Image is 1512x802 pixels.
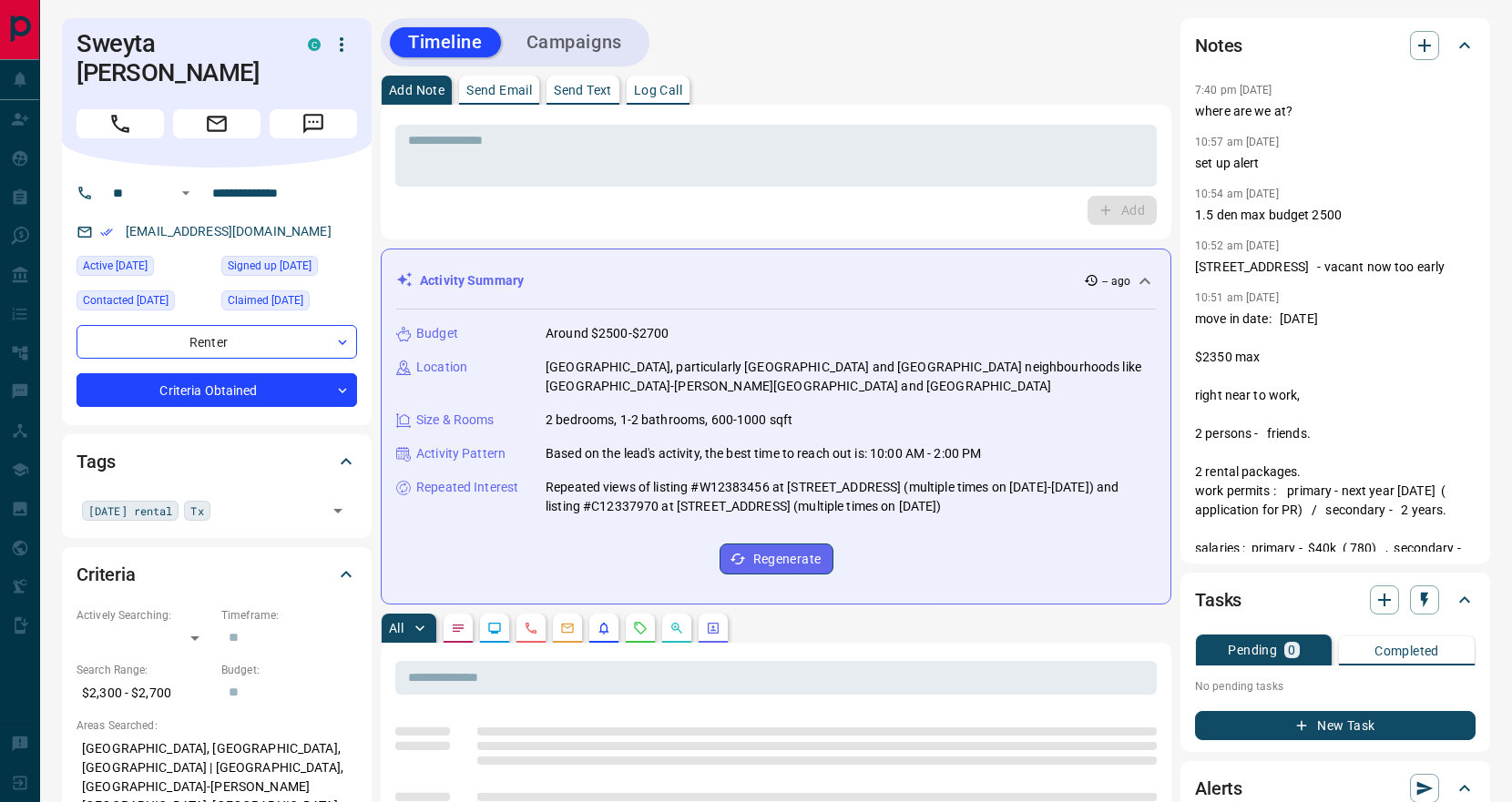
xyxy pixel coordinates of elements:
svg: Notes [451,621,465,635]
p: -- ago [1102,273,1130,289]
p: Add Note [389,84,444,96]
div: Criteria Obtained [77,373,357,407]
span: Claimed [DATE] [228,291,303,310]
button: Campaigns [508,27,640,57]
p: 10:52 am [DATE] [1195,239,1279,252]
div: Wed Aug 20 2025 [77,290,212,316]
p: 1.5 den max budget 2500 [1195,206,1476,225]
p: Send Text [554,84,612,96]
p: Budget [416,324,458,343]
svg: Opportunities [669,621,684,635]
h2: Tasks [1195,585,1241,614]
p: Based on the lead's activity, the best time to reach out is: 10:00 AM - 2:00 PM [546,444,981,463]
p: All [389,622,404,634]
p: Size & Rooms [416,411,495,430]
span: Active [DATE] [83,257,148,275]
p: Activity Summary [420,271,524,290]
p: 10:54 am [DATE] [1195,188,1279,200]
h2: Tags [77,447,115,476]
p: move in date: [DATE] $2350 max right near to work, 2 persons - friends. 2 rental packages. work p... [1195,310,1476,577]
p: set up alert [1195,154,1476,173]
div: Mon Sep 08 2025 [77,256,212,281]
p: Around $2500-$2700 [546,324,669,343]
div: Criteria [77,553,357,596]
p: Timeframe: [221,607,357,624]
button: Timeline [390,27,501,57]
h2: Notes [1195,31,1242,60]
h1: Sweyta [PERSON_NAME] [77,29,281,87]
button: Open [325,498,351,523]
p: Areas Searched: [77,717,357,734]
p: 10:57 am [DATE] [1195,136,1279,148]
p: Activity Pattern [416,444,506,463]
svg: Agent Actions [706,621,720,635]
svg: Emails [560,621,575,635]
h2: Criteria [77,560,136,589]
div: Wed Aug 20 2025 [221,256,357,281]
svg: Requests [633,621,648,635]
div: Tasks [1195,578,1476,622]
p: where are we at? [1195,102,1476,121]
p: $2,300 - $2,700 [77,678,212,708]
span: Email [173,109,261,138]
span: Signed up [DATE] [228,257,312,275]
p: Repeated views of listing #W12383456 at [STREET_ADDRESS] (multiple times on [DATE]-[DATE]) and li... [546,478,1156,516]
p: Actively Searching: [77,607,212,624]
div: Activity Summary-- ago [396,264,1156,298]
button: Regenerate [720,543,833,574]
button: New Task [1195,711,1476,740]
button: Open [175,182,197,204]
p: No pending tasks [1195,673,1476,700]
div: Notes [1195,24,1476,67]
svg: Calls [524,621,538,635]
p: Completed [1374,645,1439,657]
div: condos.ca [308,38,321,51]
p: [STREET_ADDRESS] - vacant now too early [1195,258,1476,277]
span: Call [77,109,164,138]
div: Renter [77,325,357,359]
svg: Email Verified [100,226,113,239]
p: Pending [1228,644,1277,656]
svg: Lead Browsing Activity [487,621,502,635]
p: Send Email [466,84,532,96]
p: Location [416,358,467,377]
p: Log Call [634,84,682,96]
span: Message [270,109,357,138]
span: Contacted [DATE] [83,291,169,310]
div: Wed Aug 20 2025 [221,290,357,316]
p: Search Range: [77,662,212,678]
p: [GEOGRAPHIC_DATA], particularly [GEOGRAPHIC_DATA] and [GEOGRAPHIC_DATA] neighbourhoods like [GEOG... [546,358,1156,396]
p: Repeated Interest [416,478,518,497]
p: 10:51 am [DATE] [1195,291,1279,304]
p: 7:40 pm [DATE] [1195,84,1272,96]
div: Tags [77,440,357,483]
span: Tx [190,502,203,520]
p: 2 bedrooms, 1-2 bathrooms, 600-1000 sqft [546,411,792,430]
p: Budget: [221,662,357,678]
span: [DATE] rental [88,502,172,520]
a: [EMAIL_ADDRESS][DOMAIN_NAME] [126,224,332,239]
p: 0 [1288,644,1295,656]
svg: Listing Alerts [597,621,611,635]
